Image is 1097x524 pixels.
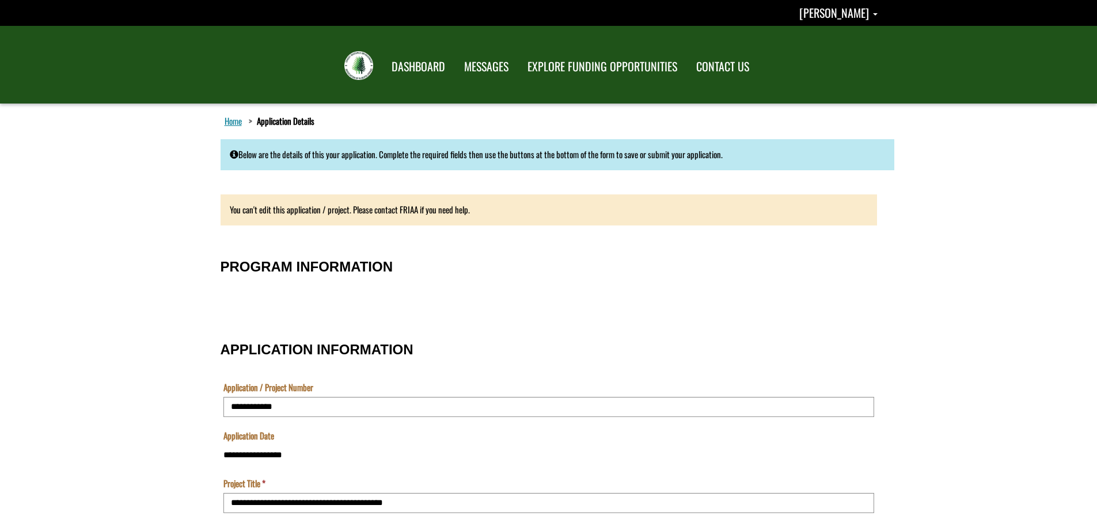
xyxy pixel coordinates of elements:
nav: Main Navigation [381,49,758,81]
label: Application / Project Number [223,381,313,393]
span: [PERSON_NAME] [799,4,869,21]
img: FRIAA Submissions Portal [344,51,373,80]
label: Project Title [223,477,265,489]
a: DASHBOARD [383,52,454,81]
a: EXPLORE FUNDING OPPORTUNITIES [519,52,686,81]
div: You can't edit this application / project. Please contact FRIAA if you need help. [221,194,877,225]
div: Below are the details of this your application. Complete the required fields then use the buttons... [221,139,894,170]
fieldset: PROGRAM INFORMATION [221,247,877,319]
a: Ian Kwantes [799,4,878,21]
label: Application Date [223,430,274,442]
h3: PROGRAM INFORMATION [221,259,877,274]
a: CONTACT US [688,52,758,81]
a: Home [222,113,244,128]
li: Application Details [246,115,314,127]
input: Project Title [223,493,874,513]
a: MESSAGES [455,52,517,81]
h3: APPLICATION INFORMATION [221,342,877,357]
